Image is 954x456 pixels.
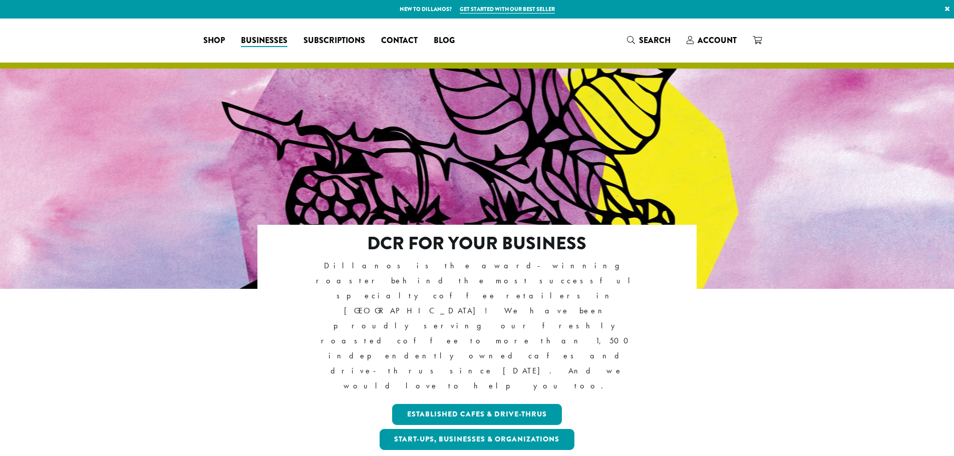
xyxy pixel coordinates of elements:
[381,35,418,47] span: Contact
[380,429,575,450] a: Start-ups, Businesses & Organizations
[300,233,654,254] h2: DCR FOR YOUR BUSINESS
[241,35,287,47] span: Businesses
[203,35,225,47] span: Shop
[195,33,233,49] a: Shop
[303,35,365,47] span: Subscriptions
[639,35,671,46] span: Search
[460,5,555,14] a: Get started with our best seller
[434,35,455,47] span: Blog
[619,32,679,49] a: Search
[300,258,654,394] p: Dillanos is the award-winning roaster behind the most successful specialty coffee retailers in [G...
[698,35,737,46] span: Account
[392,404,562,425] a: Established Cafes & Drive-Thrus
